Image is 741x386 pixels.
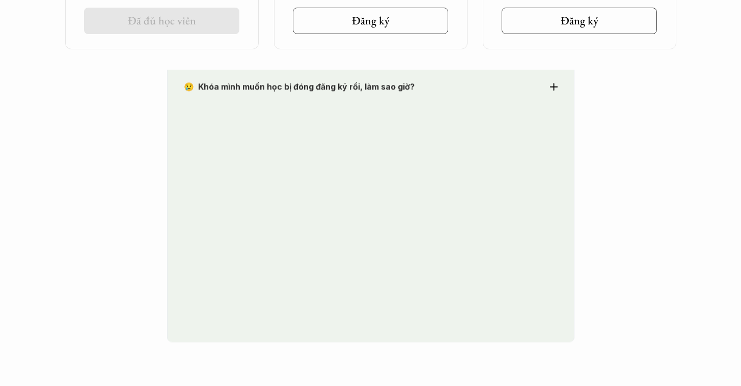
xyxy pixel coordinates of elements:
[184,81,415,92] strong: 😢 Khóa mình muốn học bị đóng đăng ký rồi, làm sao giờ?
[352,14,390,27] h5: Đăng ký
[293,8,448,34] a: Đăng ký
[128,14,196,27] h5: Đã đủ học viên
[561,14,598,27] h5: Đăng ký
[502,8,657,34] a: Đăng ký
